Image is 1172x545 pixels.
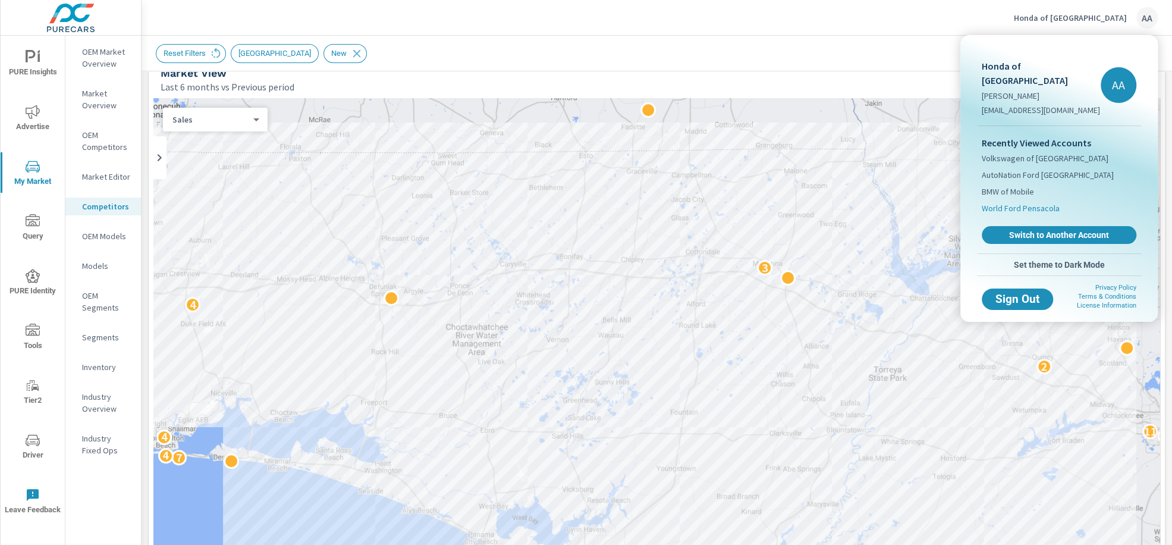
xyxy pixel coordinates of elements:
p: [PERSON_NAME] [982,90,1101,102]
a: License Information [1077,302,1136,309]
p: [EMAIL_ADDRESS][DOMAIN_NAME] [982,104,1101,116]
span: Sign Out [991,294,1044,305]
button: Sign Out [982,289,1053,310]
div: AA [1101,67,1136,103]
p: Recently Viewed Accounts [982,136,1136,150]
span: World Ford Pensacola [982,202,1060,214]
span: Switch to Another Account [988,230,1130,240]
p: Honda of [GEOGRAPHIC_DATA] [982,59,1101,87]
a: Switch to Another Account [982,226,1136,244]
span: BMW of Mobile [982,186,1034,198]
a: Terms & Conditions [1078,293,1136,300]
button: Set theme to Dark Mode [977,254,1141,275]
span: AutoNation Ford [GEOGRAPHIC_DATA] [982,169,1114,181]
span: Set theme to Dark Mode [982,259,1136,270]
span: Volkswagen of [GEOGRAPHIC_DATA] [982,152,1108,164]
a: Privacy Policy [1095,284,1136,292]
